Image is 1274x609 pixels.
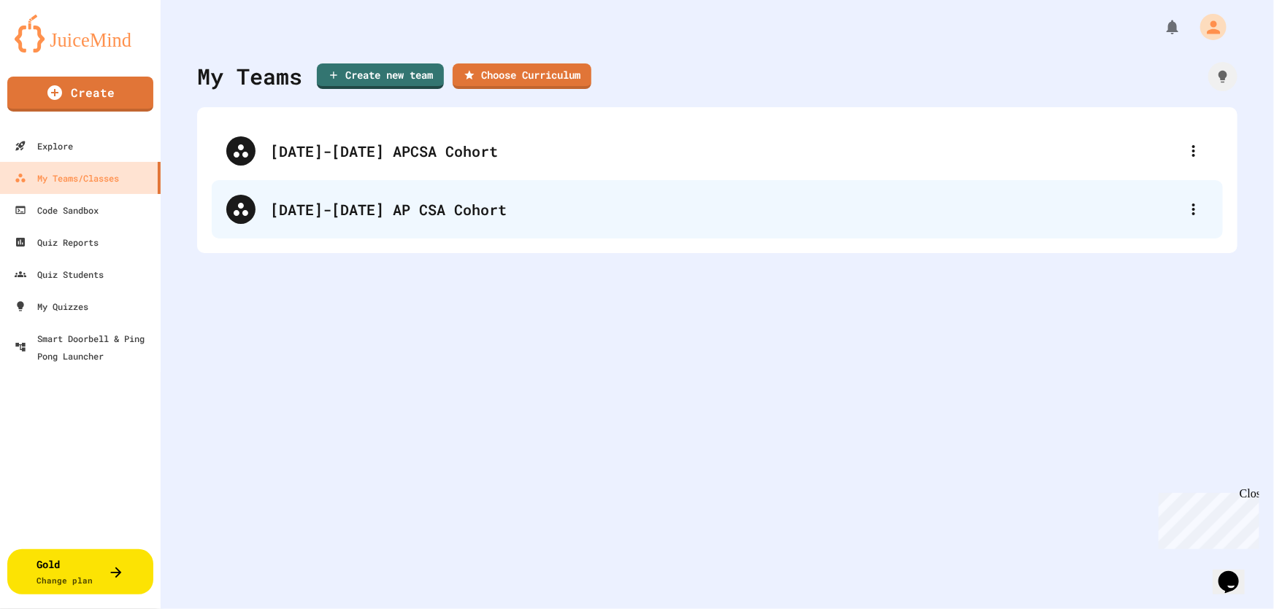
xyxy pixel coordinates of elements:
[15,15,146,53] img: logo-orange.svg
[1208,62,1237,91] div: How it works
[212,122,1223,180] div: [DATE]-[DATE] APCSA Cohort
[1137,15,1185,39] div: My Notifications
[270,198,1179,220] div: [DATE]-[DATE] AP CSA Cohort
[37,556,93,587] div: Gold
[15,265,104,283] div: Quiz Students
[270,140,1179,162] div: [DATE]-[DATE] APCSA Cohort
[6,6,101,93] div: Chat with us now!Close
[37,575,93,586] span: Change plan
[15,201,99,219] div: Code Sandbox
[15,298,88,315] div: My Quizzes
[453,63,591,89] a: Choose Curriculum
[197,60,302,93] div: My Teams
[1153,487,1259,549] iframe: chat widget
[7,77,153,112] a: Create
[15,137,73,155] div: Explore
[15,169,119,187] div: My Teams/Classes
[212,180,1223,238] div: [DATE]-[DATE] AP CSA Cohort
[1213,551,1259,594] iframe: chat widget
[1185,10,1230,44] div: My Account
[317,63,444,89] a: Create new team
[15,330,155,365] div: Smart Doorbell & Ping Pong Launcher
[15,233,99,251] div: Quiz Reports
[7,549,153,594] button: GoldChange plan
